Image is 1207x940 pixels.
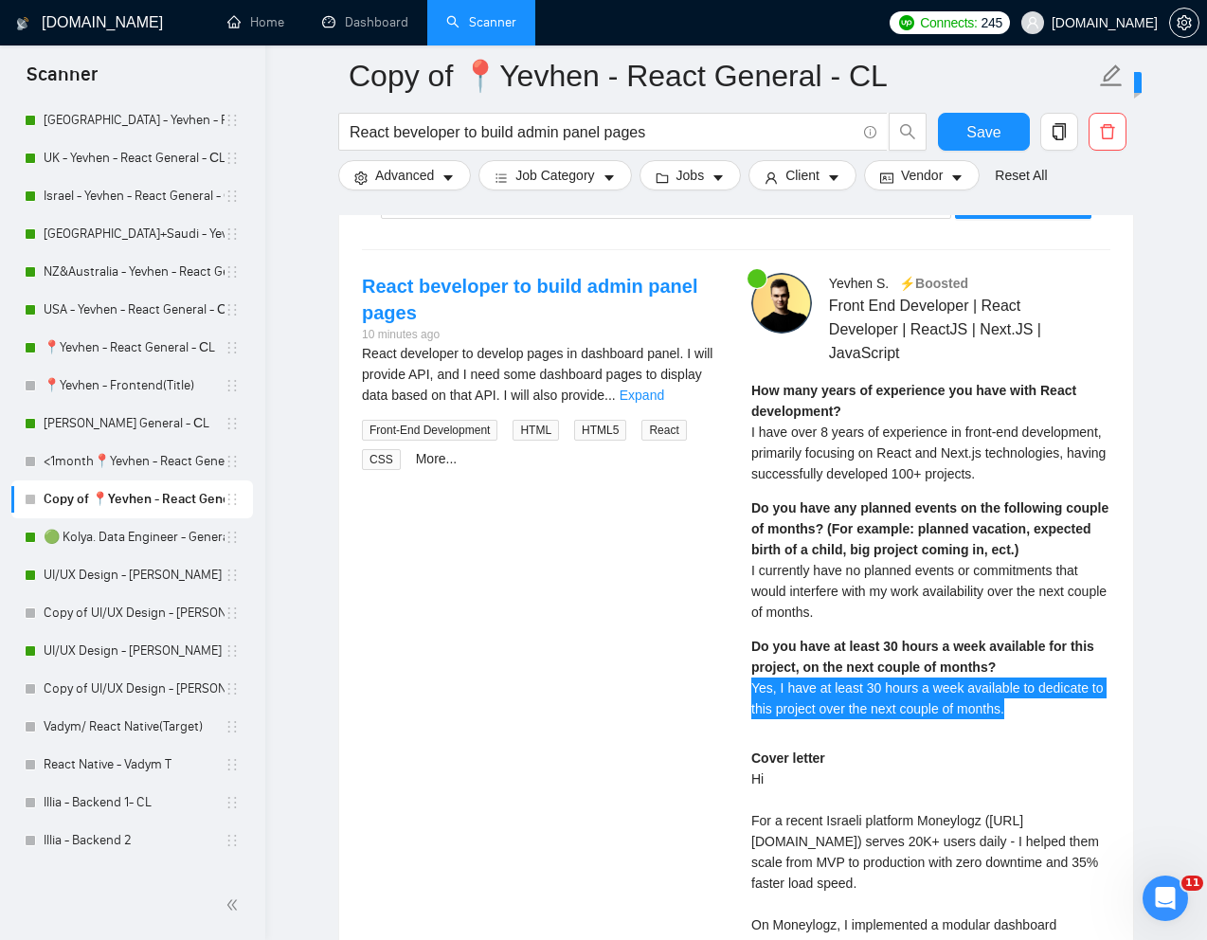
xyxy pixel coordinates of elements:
span: user [765,171,778,185]
li: UI/UX Design - Mariana Derevianko [11,556,253,594]
img: logo [16,9,29,39]
a: Expand [620,388,664,403]
input: Search Freelance Jobs... [350,120,856,144]
li: Vadym/ React Native(Target) [11,708,253,746]
a: Copy of 📍Yevhen - React General - СL [44,480,225,518]
span: caret-down [712,171,725,185]
span: I have over 8 years of experience in front-end development, primarily focusing on React and Next.... [751,425,1106,481]
span: Yevhen S . [829,276,889,291]
a: UI/UX Design - [PERSON_NAME] [44,632,225,670]
a: UI/UX Design - [PERSON_NAME] [44,556,225,594]
span: ... [604,388,616,403]
span: caret-down [441,171,455,185]
a: React Native - Vadym T [44,746,225,784]
li: Illia - Backend 1- CL [11,784,253,822]
div: 10 minutes ago [362,326,721,344]
a: Vadym/ React Native(Target) [44,708,225,746]
a: [PERSON_NAME] General - СL [44,405,225,443]
button: delete [1089,113,1126,151]
a: Illia - Backend 1- CL [44,784,225,822]
li: 📍Yevhen - React General - СL [11,329,253,367]
span: Vendor [901,165,943,186]
span: folder [656,171,669,185]
span: holder [225,681,240,696]
input: Scanner name... [349,52,1095,99]
div: React developer to develop pages in dashboard panel. I will provide API, and I need some dashboar... [362,343,721,406]
li: 📍Yevhen - Frontend(Title) [11,367,253,405]
a: [GEOGRAPHIC_DATA] - Yevhen - React General - СL [44,101,225,139]
li: UK - Yevhen - React General - СL [11,139,253,177]
li: Switzerland - Yevhen - React General - СL [11,101,253,139]
a: Illia - Backend 2 [44,822,225,859]
span: HTML [513,420,559,441]
span: React developer to develop pages in dashboard panel. I will provide API, and I need some dashboar... [362,346,712,403]
span: holder [225,492,240,507]
li: 🟢 Kolya. Data Engineer - General [11,518,253,556]
a: Copy of UI/UX Design - [PERSON_NAME] [44,594,225,632]
button: barsJob Categorycaret-down [478,160,631,190]
strong: Do you have any planned events on the following couple of months? (For example: planned vacation,... [751,500,1108,557]
span: holder [225,757,240,772]
a: 📍Yevhen - Frontend(Title) [44,367,225,405]
span: search [890,123,926,140]
li: Illia Soroka | Full-Stack dev [11,859,253,897]
span: holder [225,416,240,431]
span: info-circle [864,126,876,138]
span: Front-End Development [362,420,497,441]
span: holder [225,189,240,204]
span: edit [1099,63,1124,88]
span: holder [225,113,240,128]
a: [GEOGRAPHIC_DATA]+Saudi - Yevhen - React General - СL [44,215,225,253]
span: holder [225,302,240,317]
span: holder [225,643,240,659]
span: copy [1041,123,1077,140]
a: React beveloper to build admin panel pages [362,276,698,323]
span: Jobs [676,165,705,186]
a: <1month📍Yevhen - React General - СL [44,443,225,480]
span: Advanced [375,165,434,186]
span: Scanner [11,61,113,100]
span: holder [225,340,240,355]
button: copy [1040,113,1078,151]
li: UI/UX Design - Natalia [11,632,253,670]
span: holder [225,833,240,848]
span: Yes, I have at least 30 hours a week available to dedicate to this project over the next couple o... [751,680,1104,716]
a: 🟢 Kolya. Data Engineer - General [44,518,225,556]
span: holder [225,226,240,242]
li: React Native - Vadym T [11,746,253,784]
span: user [1026,16,1039,29]
a: setting [1169,15,1199,30]
li: ANTON - React General - СL [11,405,253,443]
span: Client [785,165,820,186]
a: UK - Yevhen - React General - СL [44,139,225,177]
span: idcard [880,171,893,185]
span: Save [966,120,1000,144]
span: Job Category [515,165,594,186]
li: USA - Yevhen - React General - СL [11,291,253,329]
button: folderJobscaret-down [640,160,742,190]
span: Front End Developer | React Developer | ReactJS | Next.JS | JavaScript [829,294,1054,365]
span: I currently have no planned events or commitments that would interfere with my work availability ... [751,563,1107,620]
span: holder [225,151,240,166]
span: 245 [982,12,1002,33]
iframe: Intercom live chat [1143,876,1188,921]
span: holder [225,454,240,469]
a: Copy of UI/UX Design - [PERSON_NAME] [44,670,225,708]
li: Copy of UI/UX Design - Mariana Derevianko [11,594,253,632]
span: holder [225,568,240,583]
a: Israel - Yevhen - React General - СL [44,177,225,215]
span: caret-down [603,171,616,185]
li: Copy of 📍Yevhen - React General - СL [11,480,253,518]
span: Connects: [920,12,977,33]
a: searchScanner [446,14,516,30]
span: double-left [225,895,244,914]
li: Illia - Backend 2 [11,822,253,859]
li: Israel - Yevhen - React General - СL [11,177,253,215]
span: setting [1170,15,1198,30]
strong: Do you have at least 30 hours a week available for this project, on the next couple of months? [751,639,1094,675]
button: userClientcaret-down [748,160,856,190]
a: USA - Yevhen - React General - СL [44,291,225,329]
span: HTML5 [574,420,626,441]
span: holder [225,719,240,734]
span: ⚡️Boosted [899,276,968,291]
